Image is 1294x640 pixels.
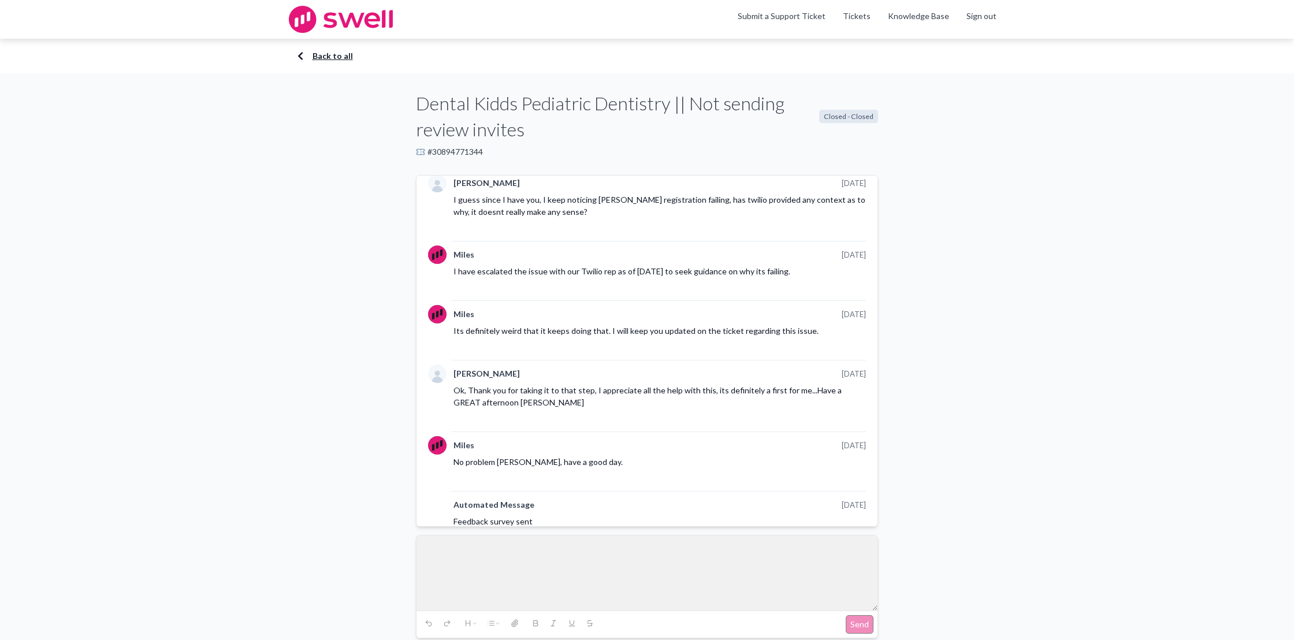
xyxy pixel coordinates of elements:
time: [DATE] [842,309,866,319]
a: Knowledge Base [888,10,949,22]
div: Eric [428,174,447,192]
img: swell [289,6,393,33]
div: Feedback survey sent [453,515,866,527]
div: Miles [428,305,447,323]
span: Miles [453,249,474,261]
a: Back to all [300,50,994,62]
span: Automated Message [453,499,534,511]
a: Tickets [843,10,871,22]
time: [DATE] [842,500,866,510]
div: Ok, Thank you for taking it to that step, I appreciate all the help with this, its definitely a f... [453,384,866,408]
span: Closed - Closed [819,110,878,123]
a: Submit a Support Ticket [738,11,826,21]
time: [DATE] [842,250,866,260]
a: Sign out [966,10,996,22]
div: Miles [428,436,447,455]
div: Navigation Menu [834,10,1005,29]
p: No problem [PERSON_NAME], have a good day. [453,456,866,468]
time: [DATE] [842,178,866,188]
div: Miles [428,245,447,264]
time: [DATE] [842,369,866,379]
p: I have escalated the issue with our Twilio rep as of [DATE] to seek guidance on why its failing. [453,265,866,277]
p: Its definitely weird that it keeps doing that. I will keep you updated on the ticket regarding th... [453,325,866,337]
div: Eric [428,364,447,383]
span: [PERSON_NAME] [453,368,520,379]
div: I guess since I have you, I keep noticing [PERSON_NAME] registration failing, has twilio provided... [453,194,866,218]
span: [PERSON_NAME] [453,177,520,189]
span: Miles [453,308,474,320]
div: # 30894771344 [416,146,878,158]
span: Miles [453,440,474,451]
time: [DATE] [842,440,866,451]
h1: Dental Kidds Pediatric Dentistry || Not sending review invites [416,91,819,143]
ul: Main menu [729,10,1005,29]
div: Automated Message [428,496,447,514]
nav: Swell CX Support [729,10,1005,29]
